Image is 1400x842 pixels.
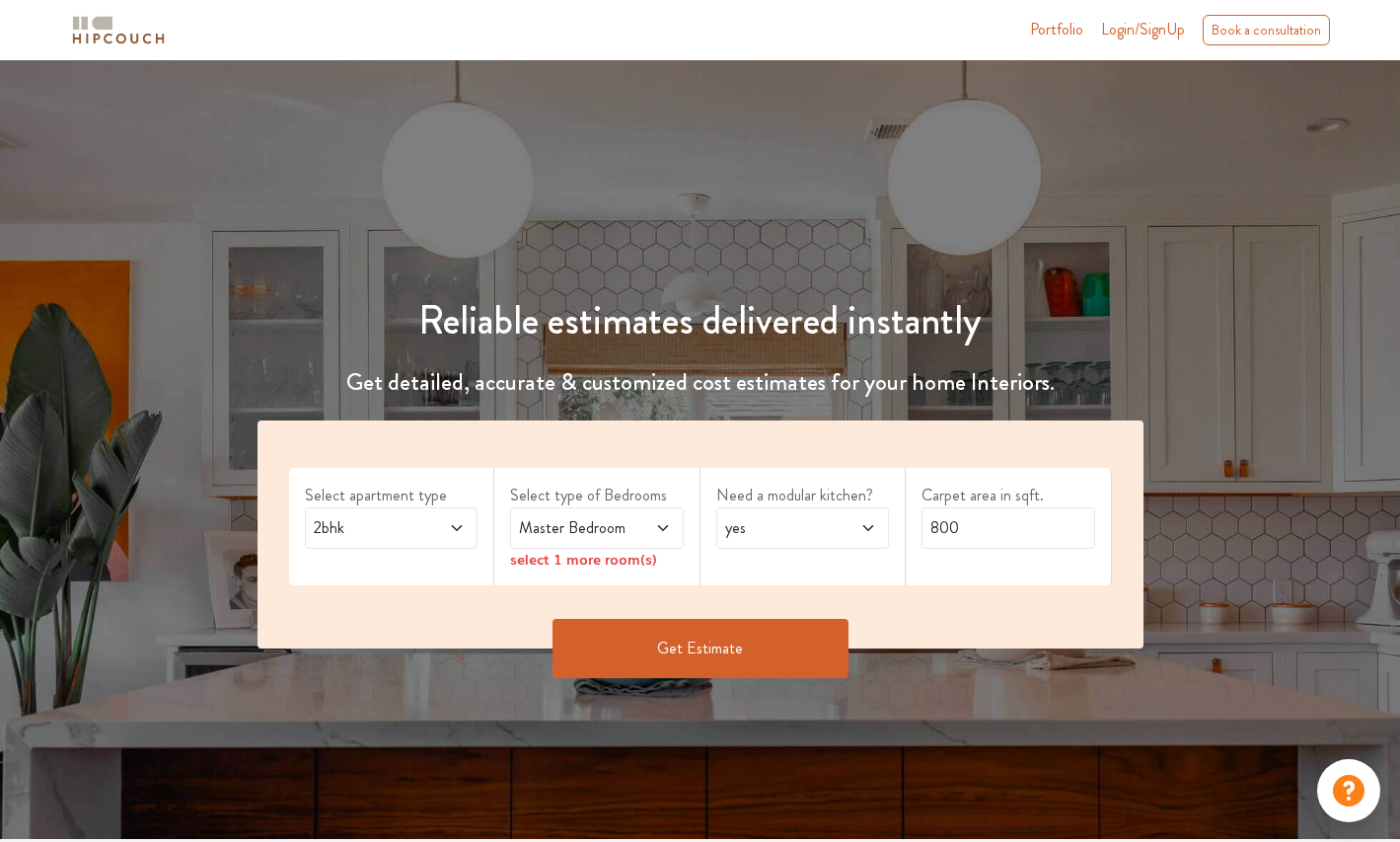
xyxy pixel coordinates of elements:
[510,549,684,570] div: select 1 more room(s)
[310,516,426,540] span: 2bhk
[921,507,1095,549] input: Enter area sqft
[1030,18,1083,41] a: Portfolio
[921,484,1095,507] label: Carpet area in sqft.
[69,13,168,47] img: logo-horizontal.svg
[1203,15,1330,45] div: Book a consultation
[553,619,848,678] button: Get Estimate
[246,368,1155,397] h4: Get detailed, accurate & customized cost estimates for your home Interiors.
[305,484,479,507] label: Select apartment type
[69,8,168,52] span: logo-horizontal.svg
[1101,18,1185,40] span: Login/SignUp
[716,484,890,507] label: Need a modular kitchen?
[246,297,1155,344] h1: Reliable estimates delivered instantly
[515,516,631,540] span: Master Bedroom
[721,516,838,540] span: yes
[510,484,684,507] label: Select type of Bedrooms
